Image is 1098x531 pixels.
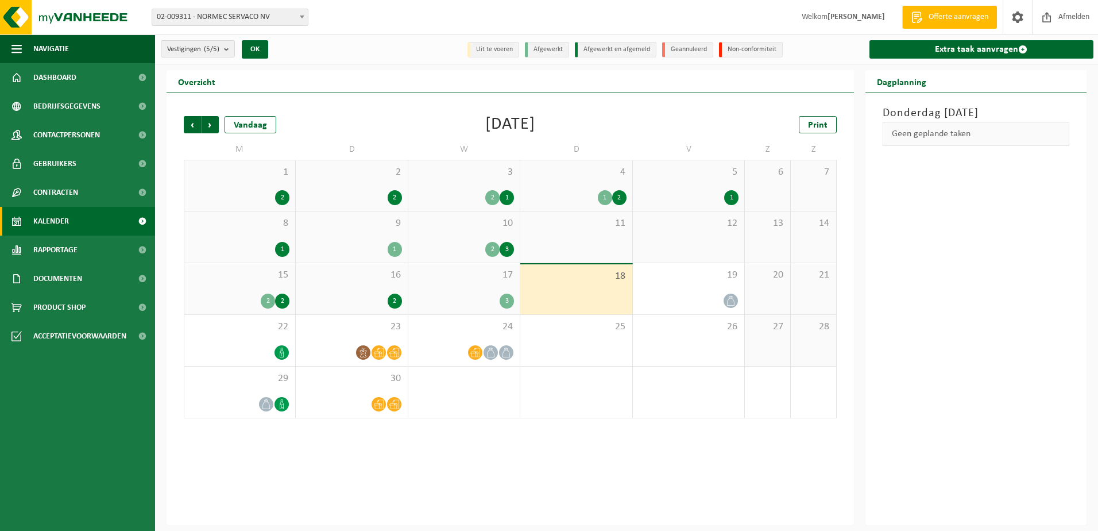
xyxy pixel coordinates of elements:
span: Vestigingen [167,41,219,58]
button: OK [242,40,268,59]
td: Z [791,139,837,160]
span: 8 [190,217,289,230]
span: 17 [414,269,514,282]
span: 1 [190,166,289,179]
span: 25 [526,321,626,333]
td: D [296,139,408,160]
li: Afgewerkt en afgemeld [575,42,656,57]
span: 16 [301,269,401,282]
span: Print [808,121,828,130]
div: Geen geplande taken [883,122,1070,146]
a: Extra taak aanvragen [869,40,1094,59]
span: 4 [526,166,626,179]
span: 18 [526,270,626,283]
div: 1 [275,242,289,257]
div: 2 [388,190,402,205]
span: Vorige [184,116,201,133]
div: 2 [275,294,289,309]
a: Offerte aanvragen [902,6,997,29]
span: 12 [639,217,739,230]
h2: Dagplanning [865,70,938,93]
li: Uit te voeren [467,42,519,57]
td: W [408,139,520,160]
span: 19 [639,269,739,282]
td: D [520,139,632,160]
div: [DATE] [485,116,535,133]
span: Navigatie [33,34,69,63]
div: 1 [724,190,739,205]
li: Non-conformiteit [719,42,783,57]
div: 2 [261,294,275,309]
span: Contactpersonen [33,121,100,149]
span: 10 [414,217,514,230]
a: Print [799,116,837,133]
td: Z [745,139,791,160]
span: Dashboard [33,63,76,92]
h3: Donderdag [DATE] [883,105,1070,122]
h2: Overzicht [167,70,227,93]
span: 3 [414,166,514,179]
li: Afgewerkt [525,42,569,57]
span: Gebruikers [33,149,76,178]
div: 2 [388,294,402,309]
span: Documenten [33,264,82,293]
span: 27 [751,321,784,333]
span: Product Shop [33,293,86,322]
span: 02-009311 - NORMEC SERVACO NV [152,9,308,25]
span: 13 [751,217,784,230]
div: 3 [500,294,514,309]
button: Vestigingen(5/5) [161,40,235,57]
span: Bedrijfsgegevens [33,92,100,121]
span: 22 [190,321,289,333]
span: 30 [301,372,401,385]
span: 11 [526,217,626,230]
div: 1 [388,242,402,257]
span: 15 [190,269,289,282]
span: Kalender [33,207,69,236]
span: 14 [797,217,830,230]
span: Rapportage [33,236,78,264]
span: Volgende [202,116,219,133]
span: 02-009311 - NORMEC SERVACO NV [152,9,308,26]
span: 24 [414,321,514,333]
span: 28 [797,321,830,333]
div: 3 [500,242,514,257]
span: 6 [751,166,784,179]
span: 20 [751,269,784,282]
span: Acceptatievoorwaarden [33,322,126,351]
span: 23 [301,321,401,333]
span: 5 [639,166,739,179]
div: 2 [485,242,500,257]
div: 2 [612,190,627,205]
div: 1 [500,190,514,205]
span: Offerte aanvragen [926,11,991,23]
count: (5/5) [204,45,219,53]
td: V [633,139,745,160]
span: Contracten [33,178,78,207]
div: 1 [598,190,612,205]
div: 2 [275,190,289,205]
div: 2 [485,190,500,205]
span: 21 [797,269,830,282]
span: 9 [301,217,401,230]
span: 29 [190,372,289,385]
span: 26 [639,321,739,333]
td: M [184,139,296,160]
span: 2 [301,166,401,179]
li: Geannuleerd [662,42,713,57]
strong: [PERSON_NAME] [828,13,885,21]
div: Vandaag [225,116,276,133]
span: 7 [797,166,830,179]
